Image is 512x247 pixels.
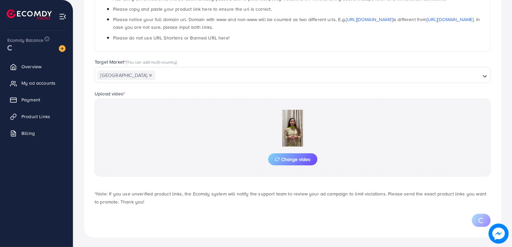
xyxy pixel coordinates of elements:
[5,127,68,140] a: Billing
[5,110,68,123] a: Product Links
[95,67,491,83] div: Search for option
[427,16,474,23] a: [URL][DOMAIN_NAME]
[113,16,480,30] span: Please notice your full domain url. Domain with www and non-www will be counted as two different ...
[95,190,491,206] p: *Note: If you use unverified product links, the Ecomdy system will notify the support team to rev...
[489,224,509,244] img: image
[5,93,68,106] a: Payment
[21,63,41,70] span: Overview
[21,130,35,137] span: Billing
[21,96,40,103] span: Payment
[346,16,393,23] a: [URL][DOMAIN_NAME]
[149,74,152,77] button: Deselect Pakistan
[21,80,56,86] span: My ad accounts
[7,9,52,20] img: logo
[7,37,43,44] span: Ecomdy Balance
[95,59,177,65] label: Target Market
[59,13,67,20] img: menu
[97,71,155,80] span: [GEOGRAPHIC_DATA]
[59,45,66,52] img: image
[113,6,272,12] span: Please copy and paste your product link here to ensure the url is correct.
[259,110,326,147] img: Preview Image
[21,113,50,120] span: Product Links
[126,59,177,65] span: (You can add multi-country)
[5,60,68,73] a: Overview
[268,153,317,165] button: Change video
[95,90,125,97] label: Upload video
[275,157,311,162] span: Change video
[5,76,68,90] a: My ad accounts
[113,34,229,41] span: Please do not use URL Shortens or Banned URL here!
[156,70,480,81] input: Search for option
